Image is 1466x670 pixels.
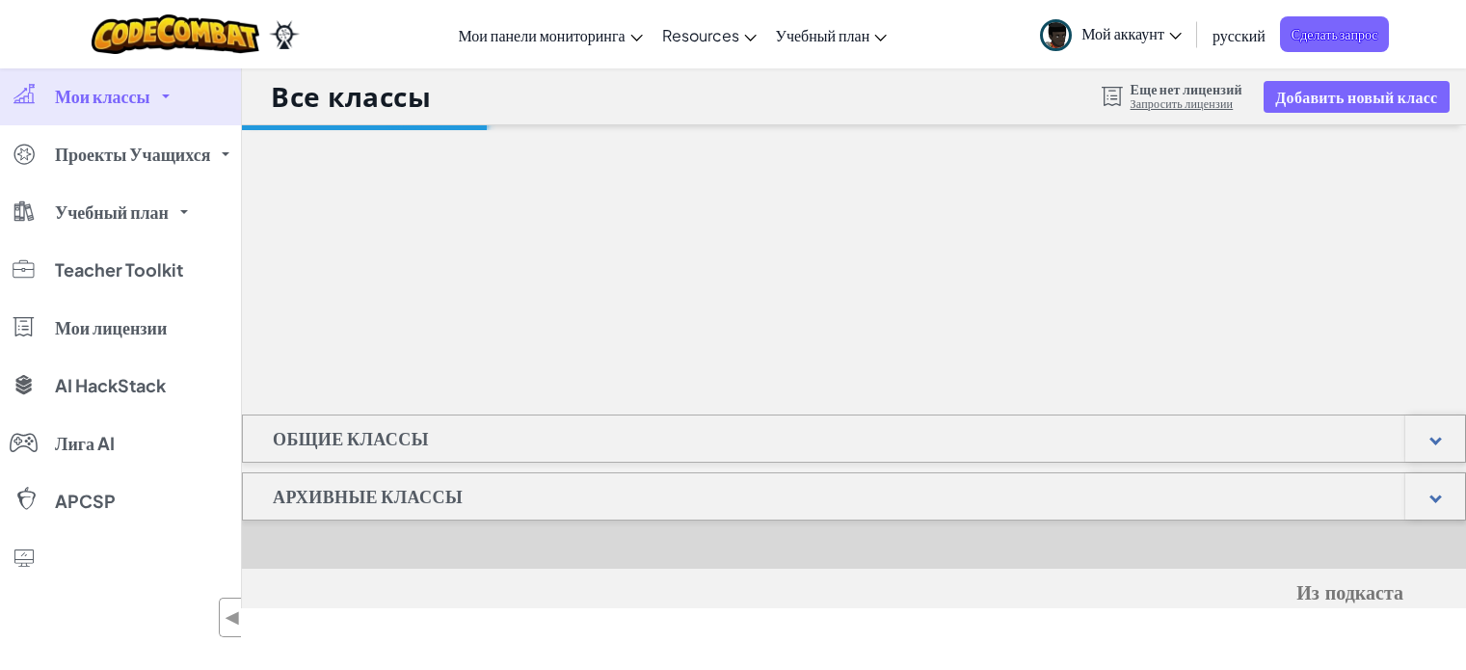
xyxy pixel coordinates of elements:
[243,472,493,521] h1: Архивные классы
[766,9,897,61] a: Учебный план
[448,9,652,61] a: Мои панели мониторинга
[1213,25,1266,45] span: русский
[662,25,739,45] span: Resources
[305,578,1403,608] h5: Из подкаста
[92,14,260,54] img: CodeCombat logo
[55,377,166,394] span: AI HackStack
[269,20,300,49] img: Ozaria
[225,603,241,631] span: ◀
[1280,16,1390,52] a: Сделать запрос
[1131,81,1242,96] span: Еще нет лицензий
[55,261,183,279] span: Teacher Toolkit
[243,415,459,463] h1: Общие классы
[1030,4,1191,65] a: Мой аккаунт
[55,435,115,452] span: Лига AI
[776,25,870,45] span: Учебный план
[271,78,432,115] h1: Все классы
[55,203,169,221] span: Учебный план
[55,146,210,163] span: Проекты Учащихся
[1264,81,1449,113] button: Добавить новый класс
[55,88,150,105] span: Мои классы
[1203,9,1275,61] a: русский
[1081,23,1182,43] span: Мой аккаунт
[458,25,625,45] span: Мои панели мониторинга
[1131,96,1242,112] a: Запросить лицензии
[1040,19,1072,51] img: avatar
[55,319,167,336] span: Мои лицензии
[653,9,766,61] a: Resources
